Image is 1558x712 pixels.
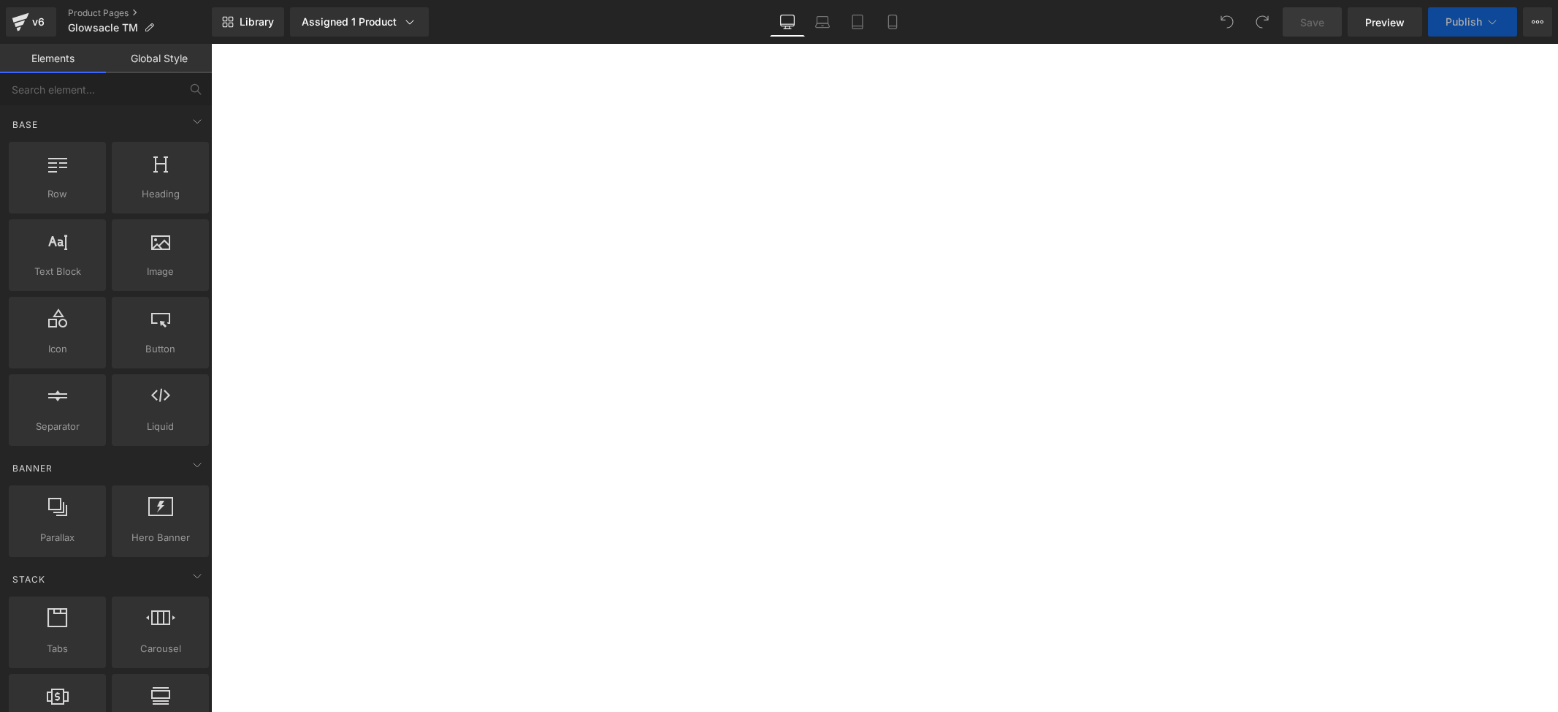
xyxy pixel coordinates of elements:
a: New Library [212,7,284,37]
div: v6 [29,12,47,31]
a: Global Style [106,44,212,73]
button: Redo [1248,7,1277,37]
span: Stack [11,572,47,586]
a: Tablet [840,7,875,37]
span: Icon [13,341,102,357]
span: Heading [116,186,205,202]
span: Carousel [116,641,205,656]
span: Library [240,15,274,29]
div: Assigned 1 Product [302,15,417,29]
span: Row [13,186,102,202]
span: Save [1300,15,1324,30]
span: Publish [1446,16,1482,28]
button: More [1523,7,1552,37]
a: Product Pages [68,7,212,19]
span: Parallax [13,530,102,545]
span: Button [116,341,205,357]
button: Publish [1428,7,1517,37]
span: Separator [13,419,102,434]
span: Base [11,118,39,132]
span: Glowsacle TM [68,22,138,34]
a: Mobile [875,7,910,37]
span: Hero Banner [116,530,205,545]
span: Banner [11,461,54,475]
button: Undo [1213,7,1242,37]
span: Liquid [116,419,205,434]
span: Text Block [13,264,102,279]
span: Tabs [13,641,102,656]
a: v6 [6,7,56,37]
a: Laptop [805,7,840,37]
span: Image [116,264,205,279]
a: Desktop [770,7,805,37]
a: Preview [1348,7,1422,37]
span: Preview [1365,15,1405,30]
